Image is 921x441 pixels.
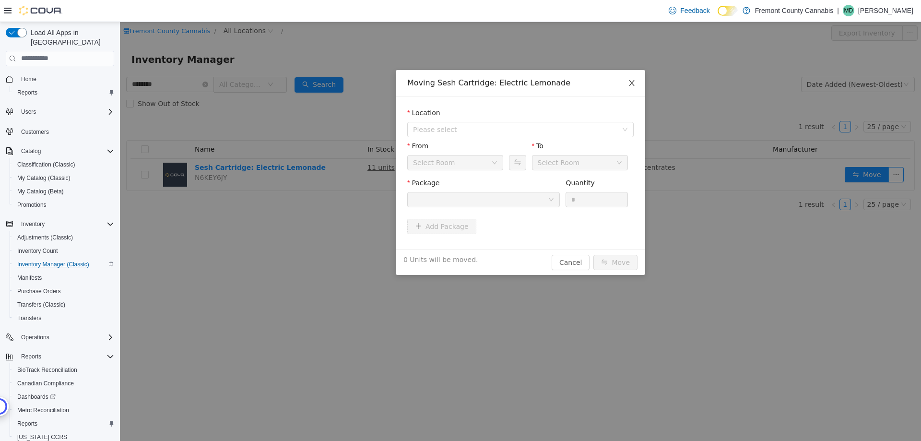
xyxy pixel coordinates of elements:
a: Classification (Classic) [13,159,79,170]
span: BioTrack Reconciliation [17,366,77,374]
button: Close [498,48,525,75]
label: Package [287,157,319,165]
button: My Catalog (Beta) [10,185,118,198]
span: Transfers [13,312,114,324]
span: Feedback [680,6,709,15]
span: Inventory Count [13,245,114,257]
span: Reports [13,418,114,429]
span: Customers [21,128,49,136]
a: Metrc Reconciliation [13,405,73,416]
span: Purchase Orders [17,287,61,295]
i: icon: down [496,138,502,144]
button: Transfers [10,311,118,325]
span: Classification (Classic) [17,161,75,168]
a: BioTrack Reconciliation [13,364,81,376]
button: Reports [10,417,118,430]
span: Home [17,73,114,85]
i: icon: close [508,57,516,65]
span: Reports [17,420,37,428]
a: Adjustments (Classic) [13,232,77,243]
button: Operations [17,332,53,343]
p: [PERSON_NAME] [858,5,913,16]
span: Classification (Classic) [13,159,114,170]
button: Manifests [10,271,118,285]
a: Dashboards [13,391,59,403]
a: My Catalog (Beta) [13,186,68,197]
span: Manifests [13,272,114,284]
span: Transfers [17,314,41,322]
button: icon: swapMove [473,233,518,248]
i: icon: down [502,105,508,111]
button: Inventory Count [10,244,118,258]
span: Home [21,75,36,83]
a: Transfers [13,312,45,324]
button: Promotions [10,198,118,212]
span: Users [17,106,114,118]
label: Quantity [446,157,475,165]
a: Manifests [13,272,46,284]
span: Metrc Reconciliation [17,406,69,414]
span: Please select [293,103,497,112]
span: My Catalog (Beta) [17,188,64,195]
span: My Catalog (Classic) [17,174,71,182]
span: My Catalog (Beta) [13,186,114,197]
label: From [287,120,308,128]
input: Dark Mode [718,6,738,16]
span: BioTrack Reconciliation [13,364,114,376]
span: Customers [17,125,114,137]
button: Home [2,72,118,86]
span: Adjustments (Classic) [17,234,73,241]
p: Fremont County Cannabis [755,5,833,16]
span: Inventory Manager (Classic) [13,259,114,270]
a: Home [17,73,40,85]
span: Catalog [21,147,41,155]
a: Promotions [13,199,50,211]
span: Metrc Reconciliation [13,405,114,416]
span: My Catalog (Classic) [13,172,114,184]
span: 0 Units will be moved. [283,233,358,243]
span: Catalog [17,145,114,157]
span: Canadian Compliance [13,378,114,389]
p: | [837,5,839,16]
button: Classification (Classic) [10,158,118,171]
button: My Catalog (Classic) [10,171,118,185]
button: Swap [389,133,406,148]
button: Inventory [17,218,48,230]
a: Customers [17,126,53,138]
span: Users [21,108,36,116]
i: icon: down [428,175,434,181]
span: Purchase Orders [13,286,114,297]
i: icon: down [372,138,378,144]
a: Reports [13,418,41,429]
button: icon: plusAdd Package [287,197,356,212]
span: Inventory [21,220,45,228]
div: Select Room [418,133,460,148]
span: Transfers (Classic) [13,299,114,310]
label: Location [287,87,320,95]
img: Cova [19,6,62,15]
button: Customers [2,124,118,138]
span: Adjustments (Classic) [13,232,114,243]
button: Reports [10,86,118,99]
button: Users [2,105,118,119]
button: Catalog [17,145,45,157]
a: Inventory Manager (Classic) [13,259,93,270]
span: Dashboards [13,391,114,403]
span: Transfers (Classic) [17,301,65,309]
button: Inventory Manager (Classic) [10,258,118,271]
span: Manifests [17,274,42,282]
span: Reports [17,351,114,362]
span: Inventory Count [17,247,58,255]
label: To [412,120,424,128]
a: Canadian Compliance [13,378,78,389]
button: Reports [17,351,45,362]
span: Inventory [17,218,114,230]
span: Operations [21,334,49,341]
button: BioTrack Reconciliation [10,363,118,377]
span: Promotions [13,199,114,211]
button: Users [17,106,40,118]
a: Inventory Count [13,245,62,257]
button: Catalog [2,144,118,158]
span: Canadian Compliance [17,380,74,387]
